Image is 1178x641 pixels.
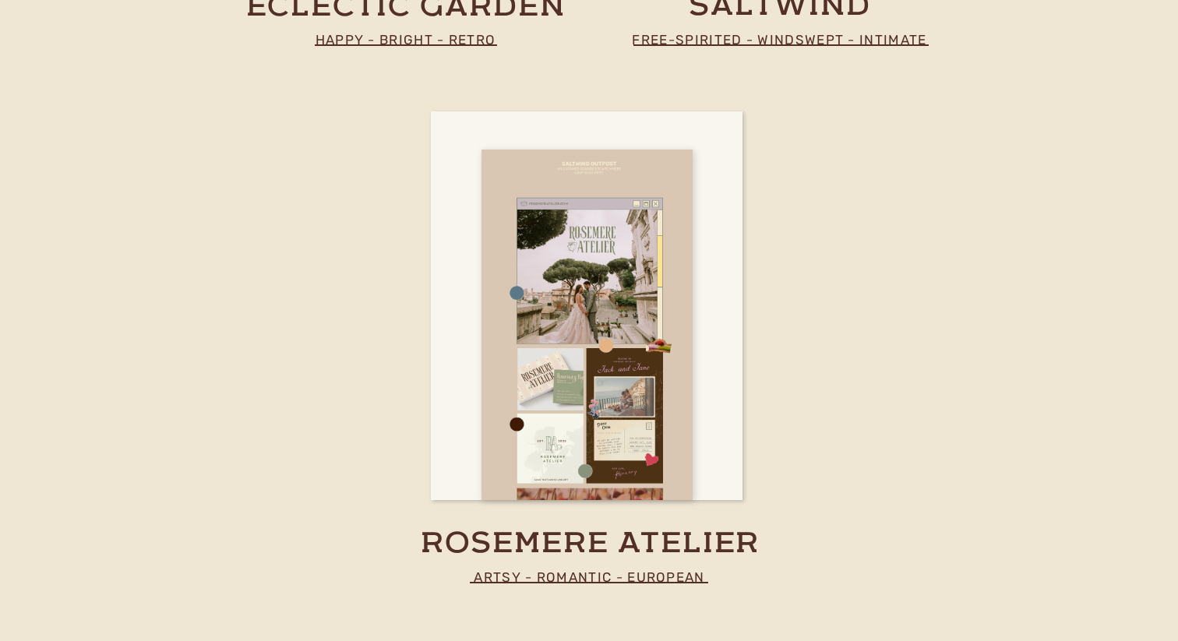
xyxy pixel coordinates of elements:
p: free-spirited - windswept - intimate [624,28,935,51]
h2: Designed to [217,141,605,196]
p: artsy - romantic - european [434,565,745,588]
a: rosemere atelier [411,525,769,555]
h2: Built to perform [217,108,605,142]
h2: stand out [204,191,618,266]
p: happy - bright - retro [280,28,531,51]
